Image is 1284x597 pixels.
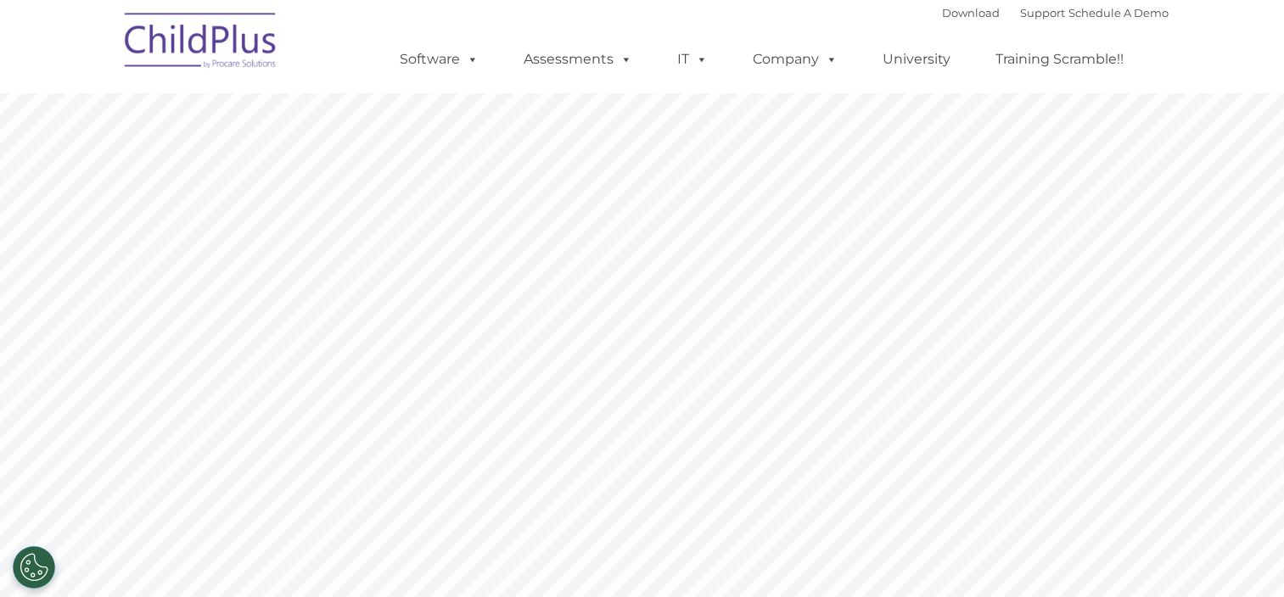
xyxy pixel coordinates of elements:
a: Schedule A Demo [1068,6,1169,20]
a: Training Scramble!! [978,42,1141,76]
a: University [866,42,967,76]
a: Download [942,6,1000,20]
rs-layer: ChildPlus is an all-in-one software solution for Head Start, EHS, Migrant, State Pre-K, or other ... [709,375,1130,553]
button: Cookies Settings [13,546,55,589]
a: Company [736,42,855,76]
a: IT [660,42,725,76]
font: | [942,6,1169,20]
a: Support [1020,6,1065,20]
a: Software [383,42,496,76]
a: Assessments [507,42,649,76]
img: ChildPlus by Procare Solutions [116,1,286,86]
